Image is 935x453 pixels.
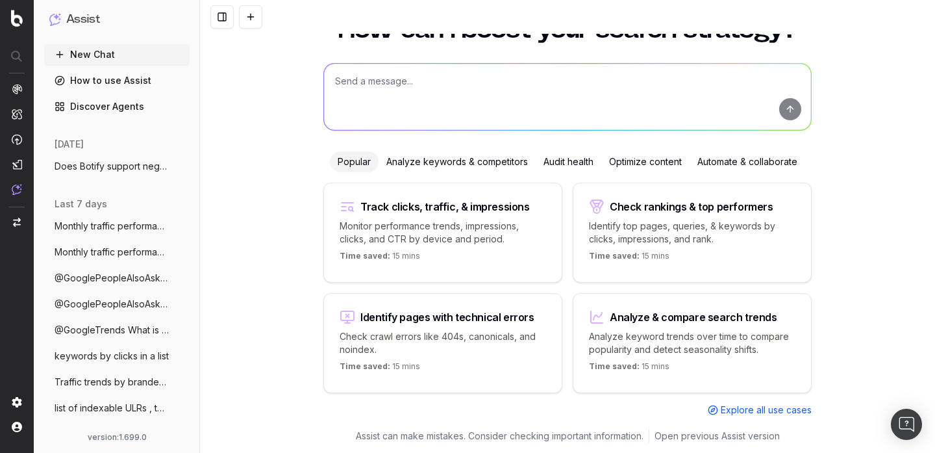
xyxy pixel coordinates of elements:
[891,409,922,440] div: Open Intercom Messenger
[49,13,61,25] img: Assist
[610,201,773,212] div: Check rankings & top performers
[55,198,107,211] span: last 7 days
[589,220,795,246] p: Identify top pages, queries, & keywords by clicks, impressions, and rank.
[340,251,390,261] span: Time saved:
[589,251,669,266] p: 15 mins
[12,184,22,195] img: Assist
[55,160,169,173] span: Does Botify support negative regex
[340,330,546,356] p: Check crawl errors like 404s, canonicals, and noindex.
[49,432,184,443] div: version: 1.699.0
[536,151,601,172] div: Audit health
[55,138,84,151] span: [DATE]
[12,134,22,145] img: Activation
[589,361,669,377] p: 15 mins
[44,216,190,237] button: Monthly traffic performance across devic
[44,398,190,419] button: list of indexable ULRs , top10 by device
[330,151,379,172] div: Popular
[44,372,190,393] button: Traffic trends by branded vs non branded
[44,424,190,445] button: @GoogleSearch What are the main SERP fea
[589,251,640,261] span: Time saved:
[12,84,22,94] img: Analytics
[610,312,777,322] div: Analyze & compare search trends
[55,376,169,389] span: Traffic trends by branded vs non branded
[49,10,184,29] button: Assist
[12,159,22,170] img: Studio
[654,430,780,443] a: Open previous Assist version
[44,96,190,117] a: Discover Agents
[44,346,190,367] button: keywords by clicks in a list
[44,294,190,315] button: @GooglePeopleAlsoAsk What are the 'Peopl
[55,350,169,363] span: keywords by clicks in a list
[13,218,21,227] img: Switch project
[55,246,169,259] span: Monthly traffic performance across devic
[44,44,190,65] button: New Chat
[360,201,530,212] div: Track clicks, traffic, & impressions
[66,10,100,29] h1: Assist
[12,109,22,120] img: Intelligence
[340,361,420,377] p: 15 mins
[379,151,536,172] div: Analyze keywords & competitors
[55,402,169,415] span: list of indexable ULRs , top10 by device
[360,312,534,322] div: Identify pages with technical errors
[55,324,169,337] span: @GoogleTrends What is currently trending
[690,151,805,172] div: Automate & collaborate
[589,330,795,356] p: Analyze keyword trends over time to compare popularity and detect seasonality shifts.
[601,151,690,172] div: Optimize content
[55,298,169,311] span: @GooglePeopleAlsoAsk What are the 'Peopl
[340,220,546,246] p: Monitor performance trends, impressions, clicks, and CTR by device and period.
[356,430,643,443] p: Assist can make mistakes. Consider checking important information.
[44,268,190,289] button: @GooglePeopleAlsoAsk What are the 'Peopl
[11,10,23,27] img: Botify logo
[44,70,190,91] a: How to use Assist
[44,320,190,341] button: @GoogleTrends What is currently trending
[12,397,22,408] img: Setting
[721,404,812,417] span: Explore all use cases
[340,361,390,371] span: Time saved:
[708,404,812,417] a: Explore all use cases
[340,251,420,266] p: 15 mins
[55,220,169,233] span: Monthly traffic performance across devic
[44,242,190,263] button: Monthly traffic performance across devic
[55,272,169,285] span: @GooglePeopleAlsoAsk What are the 'Peopl
[589,361,640,371] span: Time saved:
[12,422,22,432] img: My account
[44,156,190,177] button: Does Botify support negative regex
